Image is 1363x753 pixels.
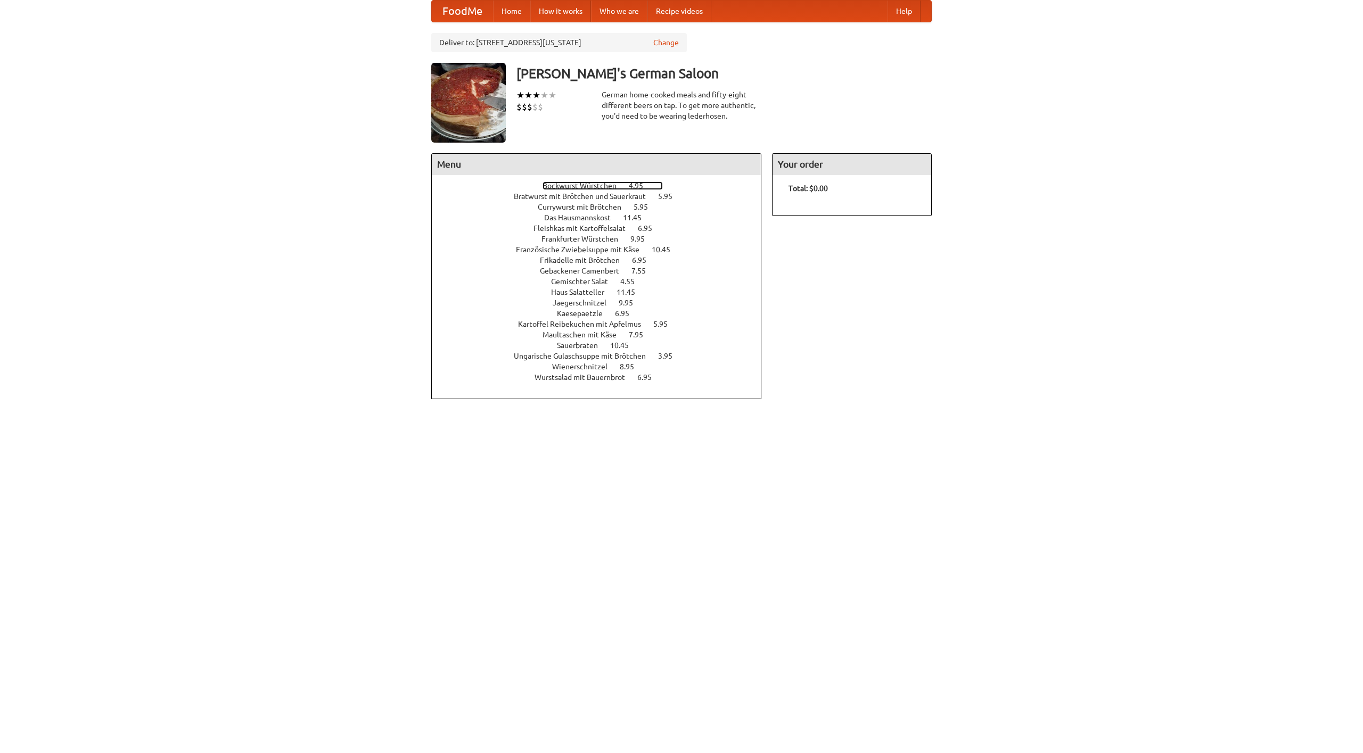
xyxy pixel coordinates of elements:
[543,181,627,190] span: Bockwurst Würstchen
[431,33,687,52] div: Deliver to: [STREET_ADDRESS][US_STATE]
[538,101,543,113] li: $
[432,1,493,22] a: FoodMe
[530,1,591,22] a: How it works
[630,235,655,243] span: 9.95
[533,224,636,233] span: Fleishkas mit Kartoffelsalat
[658,192,683,201] span: 5.95
[552,362,618,371] span: Wienerschnitzel
[516,245,650,254] span: Französische Zwiebelsuppe mit Käse
[493,1,530,22] a: Home
[551,277,619,286] span: Gemischter Salat
[514,192,692,201] a: Bratwurst mit Brötchen und Sauerkraut 5.95
[629,330,654,339] span: 7.95
[620,362,645,371] span: 8.95
[631,267,656,275] span: 7.55
[535,373,636,382] span: Wurstsalad mit Bauernbrot
[516,63,932,84] h3: [PERSON_NAME]'s German Saloon
[518,320,652,328] span: Kartoffel Reibekuchen mit Apfelmus
[522,101,527,113] li: $
[540,267,666,275] a: Gebackener Camenbert 7.55
[543,330,663,339] a: Maultaschen mit Käse 7.95
[620,277,645,286] span: 4.55
[602,89,761,121] div: German home-cooked meals and fifty-eight different beers on tap. To get more authentic, you'd nee...
[540,256,630,264] span: Frikadelle mit Brötchen
[532,89,540,101] li: ★
[551,277,654,286] a: Gemischter Salat 4.55
[619,299,644,307] span: 9.95
[516,89,524,101] li: ★
[615,309,640,318] span: 6.95
[532,101,538,113] li: $
[557,309,613,318] span: Kaesepaetzle
[557,341,609,350] span: Sauerbraten
[617,288,646,296] span: 11.45
[543,181,663,190] a: Bockwurst Würstchen 4.95
[632,256,657,264] span: 6.95
[610,341,639,350] span: 10.45
[544,213,661,222] a: Das Hausmannskost 11.45
[552,362,654,371] a: Wienerschnitzel 8.95
[540,89,548,101] li: ★
[638,224,663,233] span: 6.95
[541,235,664,243] a: Frankfurter Würstchen 9.95
[535,373,671,382] a: Wurstsalad mit Bauernbrot 6.95
[516,245,690,254] a: Französische Zwiebelsuppe mit Käse 10.45
[543,330,627,339] span: Maultaschen mit Käse
[637,373,662,382] span: 6.95
[629,181,654,190] span: 4.95
[623,213,652,222] span: 11.45
[540,256,666,264] a: Frikadelle mit Brötchen 6.95
[647,1,711,22] a: Recipe videos
[553,299,617,307] span: Jaegerschnitzel
[773,154,931,175] h4: Your order
[540,267,630,275] span: Gebackener Camenbert
[548,89,556,101] li: ★
[524,89,532,101] li: ★
[514,352,692,360] a: Ungarische Gulaschsuppe mit Brötchen 3.95
[653,37,679,48] a: Change
[888,1,921,22] a: Help
[538,203,668,211] a: Currywurst mit Brötchen 5.95
[541,235,629,243] span: Frankfurter Würstchen
[634,203,659,211] span: 5.95
[514,352,656,360] span: Ungarische Gulaschsuppe mit Brötchen
[653,320,678,328] span: 5.95
[533,224,672,233] a: Fleishkas mit Kartoffelsalat 6.95
[551,288,615,296] span: Haus Salatteller
[514,192,656,201] span: Bratwurst mit Brötchen und Sauerkraut
[538,203,632,211] span: Currywurst mit Brötchen
[553,299,653,307] a: Jaegerschnitzel 9.95
[431,63,506,143] img: angular.jpg
[518,320,687,328] a: Kartoffel Reibekuchen mit Apfelmus 5.95
[557,341,648,350] a: Sauerbraten 10.45
[551,288,655,296] a: Haus Salatteller 11.45
[789,184,828,193] b: Total: $0.00
[658,352,683,360] span: 3.95
[557,309,649,318] a: Kaesepaetzle 6.95
[432,154,761,175] h4: Menu
[516,101,522,113] li: $
[591,1,647,22] a: Who we are
[544,213,621,222] span: Das Hausmannskost
[652,245,681,254] span: 10.45
[527,101,532,113] li: $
